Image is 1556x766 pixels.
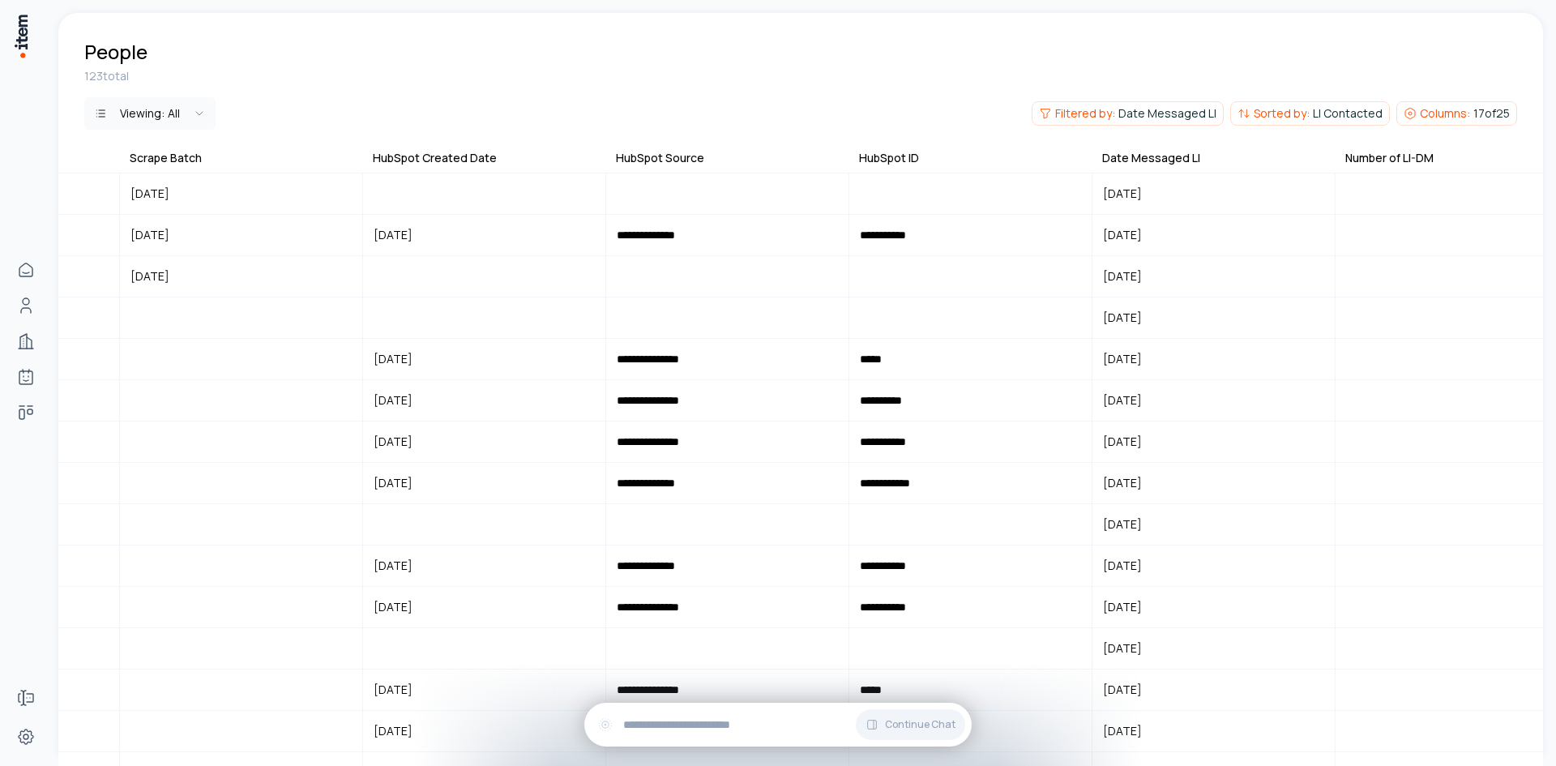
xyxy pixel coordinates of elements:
button: [DATE] [1093,422,1334,461]
div: HubSpot ID [859,150,919,166]
button: Filtered by:Date Messaged LI [1032,101,1224,126]
div: Viewing: [120,105,180,122]
a: deals [10,396,42,429]
button: [DATE] [364,670,605,709]
div: 123 total [84,68,1517,84]
button: Columns:17of25 [1396,101,1517,126]
button: Continue Chat [856,709,965,740]
span: Sorted by: [1254,105,1310,122]
button: [DATE] [1093,464,1334,503]
button: [DATE] [364,340,605,379]
button: [DATE] [121,216,361,255]
div: HubSpot Source [616,150,704,166]
a: Settings [10,721,42,753]
a: Forms [10,682,42,714]
div: Number of LI-DM [1345,150,1434,166]
button: [DATE] [364,216,605,255]
h1: People [84,39,147,65]
span: LI Contacted [1313,105,1383,122]
span: Filtered by: [1055,105,1115,122]
button: [DATE] [364,464,605,503]
button: [DATE] [121,257,361,296]
div: Date Messaged LI [1102,150,1200,166]
button: [DATE] [1093,381,1334,420]
button: [DATE] [1093,298,1334,337]
a: Agents [10,361,42,393]
div: Scrape Batch [130,150,202,166]
button: [DATE] [1093,629,1334,668]
button: [DATE] [1093,174,1334,213]
a: Home [10,254,42,286]
button: [DATE] [1093,340,1334,379]
button: [DATE] [1093,505,1334,544]
span: 17 of 25 [1473,105,1510,122]
span: Date Messaged LI [1118,105,1216,122]
button: [DATE] [1093,588,1334,627]
button: Sorted by:LI Contacted [1230,101,1390,126]
img: Item Brain Logo [13,13,29,59]
button: [DATE] [121,174,361,213]
span: Continue Chat [885,718,955,731]
button: [DATE] [364,422,605,461]
button: [DATE] [1093,546,1334,585]
button: [DATE] [364,381,605,420]
a: Contacts [10,289,42,322]
a: Companies [10,325,42,357]
button: [DATE] [364,588,605,627]
button: [DATE] [1093,216,1334,255]
button: [DATE] [1093,257,1334,296]
span: Columns: [1420,105,1470,122]
button: [DATE] [364,712,605,751]
button: [DATE] [1093,712,1334,751]
button: [DATE] [1093,670,1334,709]
div: HubSpot Created Date [373,150,497,166]
button: [DATE] [364,546,605,585]
div: Continue Chat [584,703,972,747]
